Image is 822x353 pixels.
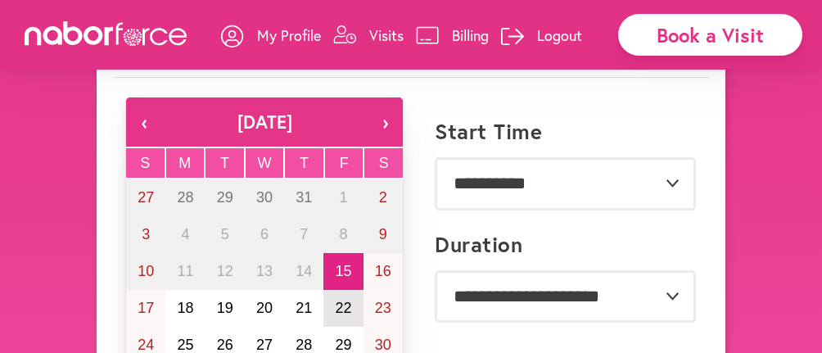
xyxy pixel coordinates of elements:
abbr: August 26, 2025 [217,337,233,353]
button: August 18, 2025 [165,290,205,327]
button: August 8, 2025 [323,216,363,253]
abbr: August 7, 2025 [300,226,308,242]
button: [DATE] [162,97,367,147]
abbr: Monday [178,155,191,171]
button: August 19, 2025 [205,290,245,327]
button: August 13, 2025 [245,253,284,290]
button: August 12, 2025 [205,253,245,290]
abbr: August 29, 2025 [336,337,352,353]
p: Visits [369,25,404,45]
abbr: August 6, 2025 [260,226,269,242]
a: Visits [333,11,404,60]
abbr: August 1, 2025 [340,189,348,206]
abbr: August 28, 2025 [296,337,312,353]
button: August 14, 2025 [284,253,323,290]
div: Book a Visit [618,14,802,56]
button: July 31, 2025 [284,179,323,216]
abbr: August 2, 2025 [379,189,387,206]
button: August 23, 2025 [364,290,403,327]
abbr: Tuesday [220,155,229,171]
abbr: August 24, 2025 [138,337,154,353]
button: July 28, 2025 [165,179,205,216]
button: August 10, 2025 [126,253,165,290]
abbr: August 16, 2025 [375,263,391,279]
button: August 5, 2025 [205,216,245,253]
abbr: August 18, 2025 [177,300,193,316]
button: › [367,97,403,147]
abbr: July 27, 2025 [138,189,154,206]
p: My Profile [257,25,321,45]
abbr: August 5, 2025 [221,226,229,242]
button: August 11, 2025 [165,253,205,290]
abbr: August 14, 2025 [296,263,312,279]
abbr: July 29, 2025 [217,189,233,206]
abbr: July 28, 2025 [177,189,193,206]
abbr: August 3, 2025 [142,226,150,242]
abbr: August 25, 2025 [177,337,193,353]
a: Logout [501,11,582,60]
abbr: Thursday [300,155,309,171]
abbr: August 4, 2025 [181,226,189,242]
p: Logout [537,25,582,45]
button: ‹ [126,97,162,147]
abbr: Friday [340,155,349,171]
abbr: August 27, 2025 [256,337,273,353]
label: Start Time [435,119,542,144]
button: August 15, 2025 [323,253,363,290]
abbr: August 10, 2025 [138,263,154,279]
button: July 29, 2025 [205,179,245,216]
abbr: August 8, 2025 [340,226,348,242]
abbr: August 11, 2025 [177,263,193,279]
abbr: August 23, 2025 [375,300,391,316]
a: Billing [416,11,489,60]
button: August 4, 2025 [165,216,205,253]
p: Billing [452,25,489,45]
button: August 2, 2025 [364,179,403,216]
button: August 1, 2025 [323,179,363,216]
abbr: Sunday [140,155,150,171]
button: August 17, 2025 [126,290,165,327]
abbr: July 31, 2025 [296,189,312,206]
abbr: August 21, 2025 [296,300,312,316]
button: August 6, 2025 [245,216,284,253]
abbr: August 12, 2025 [217,263,233,279]
a: My Profile [221,11,321,60]
abbr: July 30, 2025 [256,189,273,206]
button: July 27, 2025 [126,179,165,216]
button: August 16, 2025 [364,253,403,290]
button: July 30, 2025 [245,179,284,216]
button: August 3, 2025 [126,216,165,253]
button: August 21, 2025 [284,290,323,327]
abbr: August 22, 2025 [336,300,352,316]
button: August 20, 2025 [245,290,284,327]
button: August 9, 2025 [364,216,403,253]
abbr: August 30, 2025 [375,337,391,353]
abbr: August 15, 2025 [336,263,352,279]
button: August 7, 2025 [284,216,323,253]
button: August 22, 2025 [323,290,363,327]
label: Duration [435,232,522,257]
abbr: August 9, 2025 [379,226,387,242]
abbr: August 17, 2025 [138,300,154,316]
abbr: August 13, 2025 [256,263,273,279]
abbr: Wednesday [258,155,272,171]
abbr: August 20, 2025 [256,300,273,316]
abbr: Saturday [379,155,389,171]
abbr: August 19, 2025 [217,300,233,316]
